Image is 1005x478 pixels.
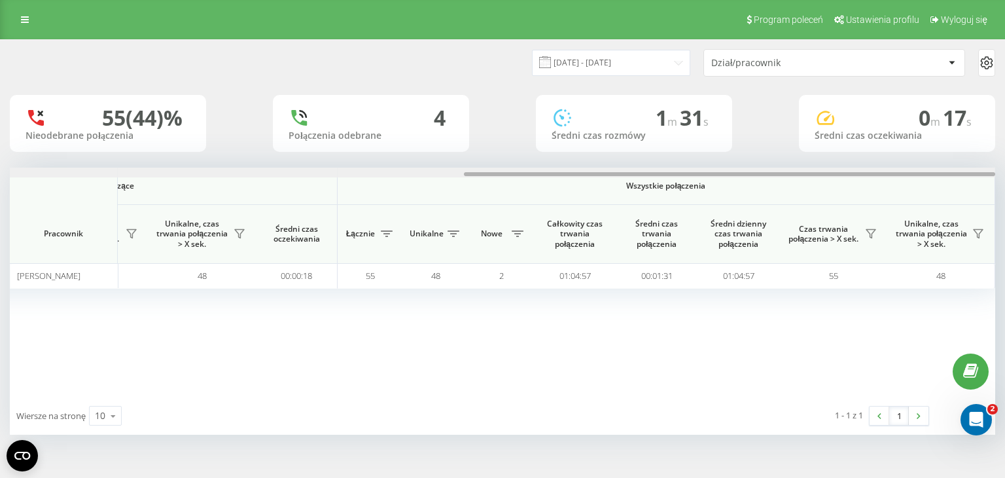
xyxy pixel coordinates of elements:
[289,130,453,141] div: Połączenia odebrane
[711,58,868,69] div: Dział/pracownik
[943,103,972,132] span: 17
[16,410,86,422] span: Wiersze na stronę
[21,229,106,239] span: Pracownik
[697,263,779,289] td: 01:04:57
[366,270,375,282] span: 55
[544,219,606,249] span: Całkowity czas trwania połączenia
[475,229,508,239] span: Nowe
[410,229,444,239] span: Unikalne
[26,130,190,141] div: Nieodebrane połączenia
[431,270,440,282] span: 48
[154,219,230,249] span: Unikalne, czas trwania połączenia > X sek.
[703,115,709,129] span: s
[656,103,680,132] span: 1
[987,404,998,414] span: 2
[17,270,80,282] span: [PERSON_NAME]
[815,130,979,141] div: Średni czas oczekiwania
[102,105,183,130] div: 55 (44)%
[829,270,838,282] span: 55
[941,14,987,25] span: Wyloguj się
[256,263,338,289] td: 00:00:18
[534,263,616,289] td: 01:04:57
[894,219,968,249] span: Unikalne, czas trwania połączenia > X sek.
[344,229,377,239] span: Łącznie
[626,219,688,249] span: Średni czas trwania połączenia
[786,224,861,244] span: Czas trwania połączenia > X sek.
[835,409,863,422] div: 1 - 1 z 1
[919,103,943,132] span: 0
[966,115,972,129] span: s
[754,14,823,25] span: Program poleceń
[936,270,945,282] span: 48
[961,404,992,435] iframe: Intercom live chat
[616,263,697,289] td: 00:01:31
[499,270,504,282] span: 2
[266,224,327,244] span: Średni czas oczekiwania
[667,115,680,129] span: m
[930,115,943,129] span: m
[376,181,956,191] span: Wszystkie połączenia
[707,219,769,249] span: Średni dzienny czas trwania połączenia
[846,14,919,25] span: Ustawienia profilu
[680,103,709,132] span: 31
[7,440,38,471] button: Open CMP widget
[198,270,207,282] span: 48
[552,130,716,141] div: Średni czas rozmówy
[434,105,446,130] div: 4
[95,409,105,422] div: 10
[889,407,909,425] a: 1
